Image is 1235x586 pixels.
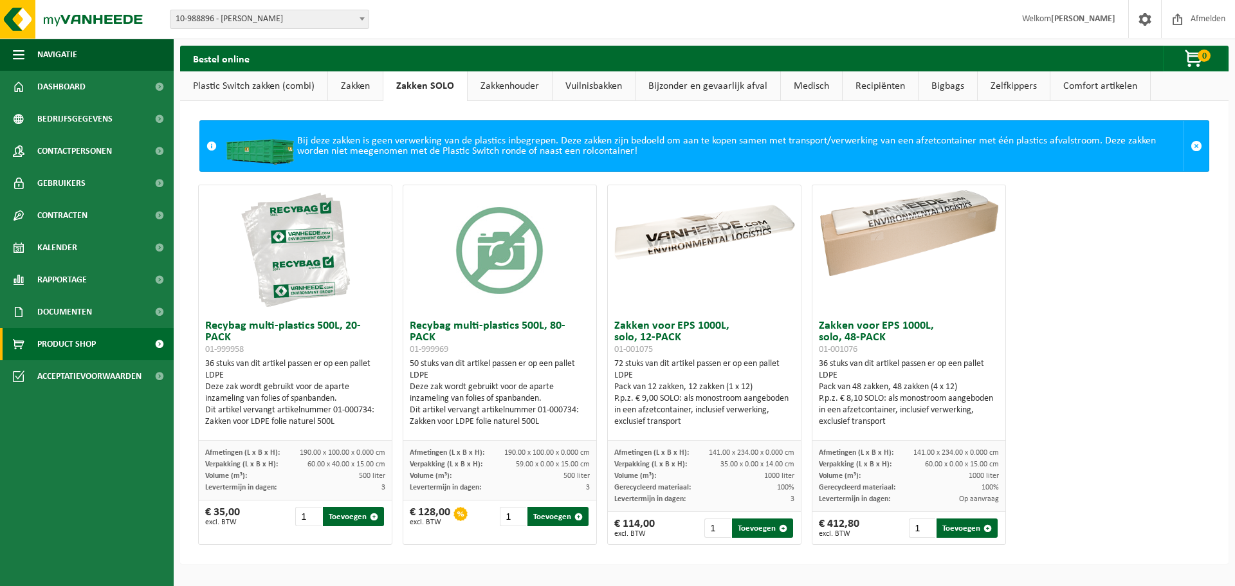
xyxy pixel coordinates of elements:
a: Bijzonder en gevaarlijk afval [636,71,780,101]
a: Recipiënten [843,71,918,101]
span: excl. BTW [410,518,450,526]
div: Pack van 48 zakken, 48 zakken (4 x 12) [819,381,999,393]
span: Gerecycleerd materiaal: [819,484,895,491]
a: Sluit melding [1184,121,1209,171]
img: 01-999958 [231,185,360,314]
div: Dit artikel vervangt artikelnummer 01-000734: Zakken voor LDPE folie naturel 500L [410,405,590,428]
div: LDPE [614,370,794,381]
span: Contactpersonen [37,135,112,167]
div: LDPE [819,370,999,381]
span: 3 [791,495,794,503]
span: Afmetingen (L x B x H): [614,449,689,457]
span: 1000 liter [764,472,794,480]
span: 500 liter [359,472,385,480]
img: 01-001075 [608,185,801,282]
input: 1 [295,507,322,526]
a: Plastic Switch zakken (combi) [180,71,327,101]
span: 141.00 x 234.00 x 0.000 cm [913,449,999,457]
span: 10-988896 - NAEYAERT DIEDERIK - LANGEMARK [170,10,369,29]
a: Vuilnisbakken [553,71,635,101]
span: 3 [586,484,590,491]
span: Levertermijn in dagen: [410,484,481,491]
span: 01-001075 [614,345,653,354]
button: Toevoegen [323,507,384,526]
span: 100% [982,484,999,491]
span: 190.00 x 100.00 x 0.000 cm [300,449,385,457]
span: 100% [777,484,794,491]
span: 35.00 x 0.00 x 14.00 cm [720,461,794,468]
input: 1 [500,507,526,526]
div: P.p.z. € 9,00 SOLO: als monostroom aangeboden in een afzetcontainer, inclusief verwerking, exclus... [614,393,794,428]
span: Levertermijn in dagen: [819,495,890,503]
span: Afmetingen (L x B x H): [819,449,893,457]
span: Navigatie [37,39,77,71]
div: P.p.z. € 8,10 SOLO: als monostroom aangeboden in een afzetcontainer, inclusief verwerking, exclus... [819,393,999,428]
div: LDPE [410,370,590,381]
div: € 35,00 [205,507,240,526]
div: € 128,00 [410,507,450,526]
h3: Recybag multi-plastics 500L, 80-PACK [410,320,590,355]
a: Comfort artikelen [1050,71,1150,101]
button: Toevoegen [732,518,793,538]
span: 01-001076 [819,345,857,354]
input: 1 [704,518,731,538]
input: 1 [909,518,935,538]
img: HK-XC-20-GN-00.png [223,127,297,165]
span: Verpakking (L x B x H): [410,461,482,468]
span: Verpakking (L x B x H): [205,461,278,468]
span: 1000 liter [969,472,999,480]
span: Levertermijn in dagen: [205,484,277,491]
span: 141.00 x 234.00 x 0.000 cm [709,449,794,457]
div: 36 stuks van dit artikel passen er op een pallet [819,358,999,428]
a: Zakkenhouder [468,71,552,101]
img: 01-001076 [812,185,1005,282]
span: Afmetingen (L x B x H): [205,449,280,457]
div: LDPE [205,370,385,381]
h3: Zakken voor EPS 1000L, solo, 12-PACK [614,320,794,355]
span: 3 [381,484,385,491]
div: Deze zak wordt gebruikt voor de aparte inzameling van folies of spanbanden. [205,381,385,405]
span: Verpakking (L x B x H): [614,461,687,468]
div: € 114,00 [614,518,655,538]
div: € 412,80 [819,518,859,538]
div: 50 stuks van dit artikel passen er op een pallet [410,358,590,428]
span: 60.00 x 40.00 x 15.00 cm [307,461,385,468]
span: 10-988896 - NAEYAERT DIEDERIK - LANGEMARK [170,10,369,28]
button: 0 [1163,46,1227,71]
span: Kalender [37,232,77,264]
span: Afmetingen (L x B x H): [410,449,484,457]
span: excl. BTW [819,530,859,538]
strong: [PERSON_NAME] [1051,14,1115,24]
span: Documenten [37,296,92,328]
div: 36 stuks van dit artikel passen er op een pallet [205,358,385,428]
span: excl. BTW [205,518,240,526]
span: Volume (m³): [819,472,861,480]
span: Dashboard [37,71,86,103]
a: Bigbags [919,71,977,101]
div: Deze zak wordt gebruikt voor de aparte inzameling van folies of spanbanden. [410,381,590,405]
span: Rapportage [37,264,87,296]
span: 500 liter [563,472,590,480]
span: Levertermijn in dagen: [614,495,686,503]
span: Bedrijfsgegevens [37,103,113,135]
button: Toevoegen [937,518,998,538]
span: Op aanvraag [959,495,999,503]
span: Gerecycleerd materiaal: [614,484,691,491]
a: Zakken [328,71,383,101]
span: Verpakking (L x B x H): [819,461,892,468]
span: Product Shop [37,328,96,360]
span: Volume (m³): [410,472,452,480]
span: 59.00 x 0.00 x 15.00 cm [516,461,590,468]
h2: Bestel online [180,46,262,71]
div: 72 stuks van dit artikel passen er op een pallet [614,358,794,428]
h3: Recybag multi-plastics 500L, 20-PACK [205,320,385,355]
div: Pack van 12 zakken, 12 zakken (1 x 12) [614,381,794,393]
span: 190.00 x 100.00 x 0.000 cm [504,449,590,457]
div: Dit artikel vervangt artikelnummer 01-000734: Zakken voor LDPE folie naturel 500L [205,405,385,428]
span: Volume (m³): [614,472,656,480]
img: 01-999969 [435,185,564,314]
h3: Zakken voor EPS 1000L, solo, 48-PACK [819,320,999,355]
span: Contracten [37,199,87,232]
button: Toevoegen [527,507,589,526]
span: 01-999958 [205,345,244,354]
